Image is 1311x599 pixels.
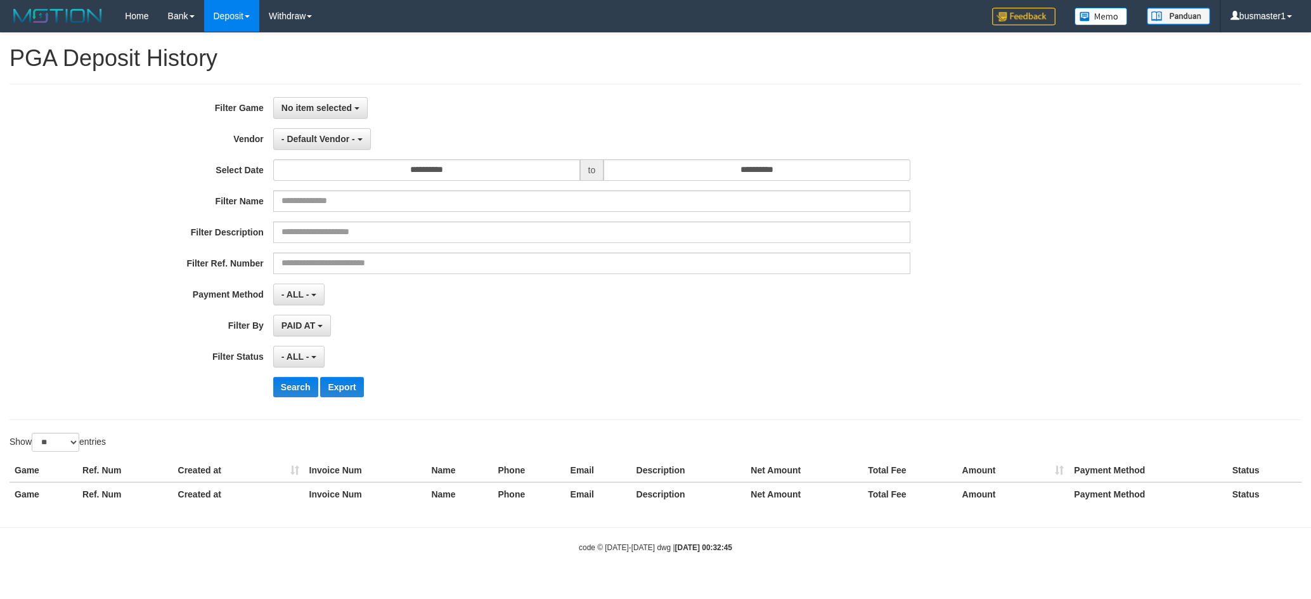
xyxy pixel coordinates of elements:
th: Total Fee [863,482,957,506]
img: MOTION_logo.png [10,6,106,25]
th: Payment Method [1069,482,1227,506]
th: Game [10,459,77,482]
th: Payment Method [1069,459,1227,482]
button: Search [273,377,318,397]
img: Button%20Memo.svg [1075,8,1128,25]
th: Invoice Num [304,459,427,482]
span: - ALL - [281,352,309,362]
th: Email [565,459,631,482]
th: Phone [493,459,565,482]
th: Invoice Num [304,482,427,506]
th: Net Amount [746,459,863,482]
th: Ref. Num [77,482,172,506]
th: Ref. Num [77,459,172,482]
th: Net Amount [746,482,863,506]
label: Show entries [10,433,106,452]
th: Description [631,459,746,482]
h1: PGA Deposit History [10,46,1301,71]
th: Game [10,482,77,506]
span: - ALL - [281,289,309,299]
img: Feedback.jpg [992,8,1056,25]
span: - Default Vendor - [281,134,355,144]
th: Description [631,482,746,506]
th: Created at [173,482,304,506]
th: Email [565,482,631,506]
select: Showentries [32,433,79,452]
th: Status [1227,459,1301,482]
small: code © [DATE]-[DATE] dwg | [579,543,732,552]
th: Total Fee [863,459,957,482]
th: Status [1227,482,1301,506]
th: Amount [957,459,1069,482]
th: Name [426,459,493,482]
button: Export [320,377,363,397]
th: Name [426,482,493,506]
button: - Default Vendor - [273,128,371,150]
img: panduan.png [1147,8,1210,25]
button: No item selected [273,97,368,119]
button: - ALL - [273,346,325,367]
strong: [DATE] 00:32:45 [675,543,732,552]
span: to [580,159,604,181]
th: Amount [957,482,1069,506]
th: Created at [173,459,304,482]
span: PAID AT [281,320,315,331]
th: Phone [493,482,565,506]
span: No item selected [281,103,352,113]
button: - ALL - [273,284,325,305]
button: PAID AT [273,315,331,336]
